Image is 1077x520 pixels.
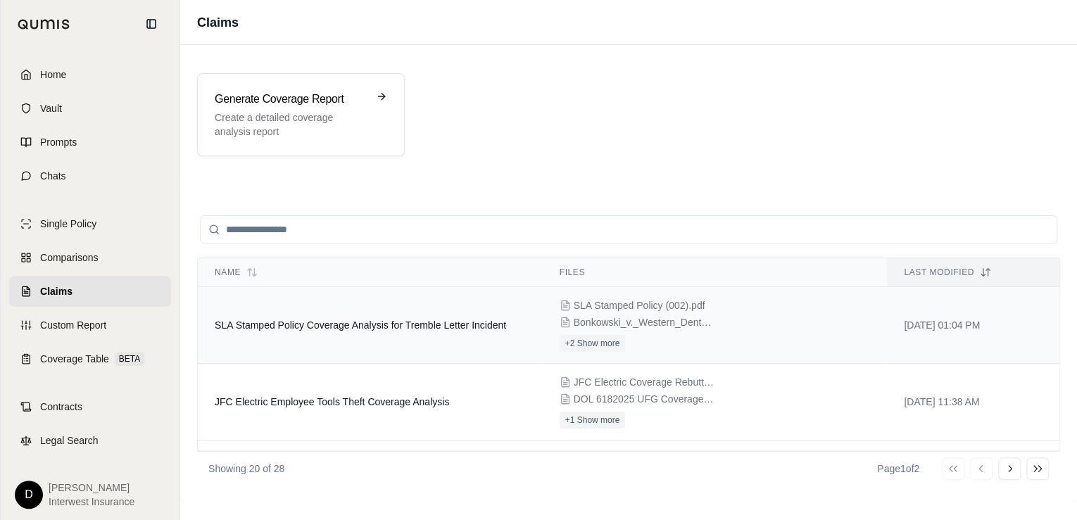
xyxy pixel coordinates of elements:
span: JFC Electric Coverage Rebuttal Employee Tools.docx [574,375,714,389]
span: Custom Report [40,318,106,332]
td: [DATE] 01:04 PM [887,287,1059,364]
button: +1 Show more [560,412,626,429]
div: Page 1 of 2 [877,462,919,476]
a: Claims [9,276,171,307]
div: Name [215,267,526,278]
span: Legal Search [40,433,99,448]
td: [DATE] 11:38 AM [887,364,1059,440]
a: Comparisons [9,242,171,273]
a: Single Policy [9,208,171,239]
a: Coverage TableBETA [9,343,171,374]
span: Bonkowski_v._Western_Dental_Services_Inc_complaint.pdf [574,315,714,329]
p: Showing 20 of 28 [208,462,284,476]
a: Custom Report [9,310,171,341]
span: Contracts [40,400,82,414]
span: Comparisons [40,251,98,265]
h3: Generate Coverage Report [215,91,367,108]
span: DOL 6182025 UFG Coverage letter.pdf [574,392,714,406]
img: Qumis Logo [18,19,70,30]
span: Single Policy [40,217,96,231]
div: D [15,481,43,509]
span: Home [40,68,66,82]
div: Last modified [904,267,1043,278]
span: JFC Electric Employee Tools Theft Coverage Analysis [215,396,449,407]
span: Prompts [40,135,77,149]
span: Vault [40,101,62,115]
th: Files [543,258,888,287]
button: +2 Show more [560,335,626,352]
p: Create a detailed coverage analysis report [215,110,367,139]
a: Legal Search [9,425,171,456]
span: SLA Stamped Policy Coverage Analysis for Tremble Letter Incident [215,319,506,331]
a: Home [9,59,171,90]
span: Interwest Insurance [49,495,134,509]
span: Claims [40,284,73,298]
a: Vault [9,93,171,124]
a: Chats [9,160,171,191]
td: [DATE] 10:15 AM [887,440,1059,495]
span: Chats [40,169,66,183]
button: Collapse sidebar [140,13,163,35]
span: BETA [115,352,144,366]
a: Prompts [9,127,171,158]
span: [PERSON_NAME] [49,481,134,495]
span: SLA Stamped Policy (002).pdf [574,298,705,312]
h1: Claims [197,13,239,32]
a: Contracts [9,391,171,422]
span: Coverage Table [40,352,109,366]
